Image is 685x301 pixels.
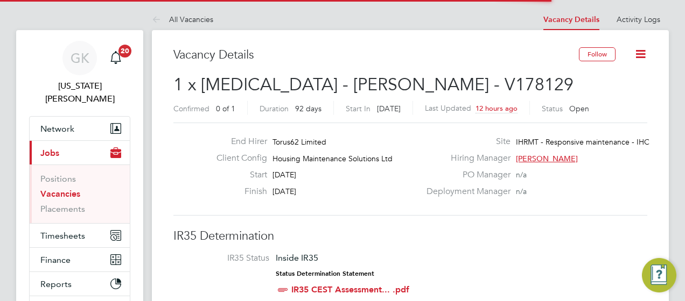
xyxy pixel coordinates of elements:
label: Hiring Manager [420,153,511,164]
span: Georgia King [29,80,130,105]
span: 0 of 1 [216,104,235,113]
span: [DATE] [377,104,401,113]
label: Confirmed [173,104,209,113]
button: Jobs [30,141,130,164]
span: 1 x [MEDICAL_DATA] - [PERSON_NAME] - V178129 [173,74,574,95]
span: [DATE] [272,187,296,196]
label: PO Manager [420,169,511,181]
h3: Vacancy Details [173,47,579,63]
span: n/a [516,187,527,196]
span: Finance [40,255,71,265]
span: 12 hours ago [476,104,518,113]
h3: IR35 Determination [173,228,647,244]
label: Last Updated [425,103,471,113]
button: Engage Resource Center [642,258,676,292]
a: Vacancy Details [543,15,599,24]
span: Inside IR35 [276,253,318,263]
span: Jobs [40,148,59,158]
label: Deployment Manager [420,186,511,197]
span: n/a [516,170,527,180]
strong: Status Determination Statement [276,270,374,277]
label: Duration [260,104,289,113]
a: Placements [40,204,85,214]
span: 20 [118,45,131,58]
label: End Hirer [208,136,267,147]
label: Site [420,136,511,147]
span: GK [71,51,89,65]
div: Jobs [30,164,130,223]
button: Finance [30,248,130,271]
label: Start [208,169,267,181]
a: Positions [40,174,76,184]
span: Open [569,104,589,113]
a: Vacancies [40,189,80,199]
span: [DATE] [272,170,296,180]
span: Timesheets [40,231,85,241]
a: 20 [105,41,127,75]
button: Follow [579,47,616,61]
span: Reports [40,279,72,289]
a: IR35 CEST Assessment... .pdf [291,284,409,295]
label: Client Config [208,153,267,164]
a: All Vacancies [152,15,213,24]
span: Torus62 Limited [272,137,326,147]
span: IHRMT - Responsive maintenance - IHC [516,137,649,147]
a: GK[US_STATE][PERSON_NAME] [29,41,130,105]
button: Network [30,117,130,140]
span: [PERSON_NAME] [516,154,578,163]
span: Network [40,124,74,134]
span: Housing Maintenance Solutions Ltd [272,154,393,163]
label: Status [542,104,563,113]
span: 92 days [295,104,321,113]
a: Activity Logs [617,15,660,24]
button: Reports [30,272,130,296]
label: IR35 Status [184,253,269,264]
button: Timesheets [30,224,130,247]
label: Start In [346,104,371,113]
label: Finish [208,186,267,197]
